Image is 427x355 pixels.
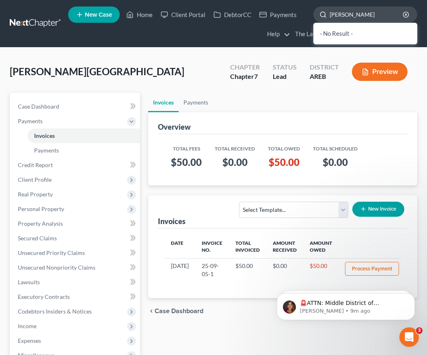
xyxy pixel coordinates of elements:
[122,7,157,22] a: Home
[313,156,358,169] h3: $0.00
[18,103,59,110] span: Case Dashboard
[18,161,53,168] span: Credit Report
[230,72,260,81] div: Chapter
[18,205,64,212] span: Personal Property
[310,72,339,81] div: AREB
[158,122,191,132] div: Overview
[158,216,185,226] div: Invoices
[273,63,297,72] div: Status
[18,235,57,242] span: Secured Claims
[261,141,306,152] th: Total Owed
[208,141,261,152] th: Total Received
[28,143,140,158] a: Payments
[171,156,202,169] h3: $50.00
[18,322,37,329] span: Income
[268,156,300,169] h3: $50.00
[164,235,195,259] th: Date
[18,191,53,198] span: Real Property
[416,327,423,334] span: 3
[345,262,399,276] button: Process Payment
[195,235,229,259] th: Invoice No.
[352,202,404,217] button: New Invoice
[18,176,52,183] span: Client Profile
[18,279,40,285] span: Lawsuits
[85,12,112,18] span: New Case
[11,275,140,290] a: Lawsuits
[266,235,303,259] th: Amount Received
[164,258,195,282] td: [DATE]
[254,72,258,80] span: 7
[18,264,95,271] span: Unsecured Nonpriority Claims
[313,23,417,44] div: - No Result -
[229,235,266,259] th: Total Invoiced
[11,216,140,231] a: Property Analysis
[255,7,301,22] a: Payments
[215,156,255,169] h3: $0.00
[11,99,140,114] a: Case Dashboard
[18,337,41,344] span: Expenses
[28,128,140,143] a: Invoices
[148,93,179,112] a: Invoices
[273,72,297,81] div: Lead
[330,7,404,22] input: Search by name...
[399,327,419,347] iframe: Intercom live chat
[155,308,203,314] span: Case Dashboard
[148,308,203,314] button: chevron_left Case Dashboard
[18,220,63,227] span: Property Analysis
[10,65,184,77] span: [PERSON_NAME][GEOGRAPHIC_DATA]
[303,235,339,259] th: Amount Owed
[18,249,85,256] span: Unsecured Priority Claims
[230,63,260,72] div: Chapter
[263,27,290,41] a: Help
[34,132,55,139] span: Invoices
[11,290,140,304] a: Executory Contracts
[18,308,92,315] span: Codebtors Insiders & Notices
[352,63,408,81] button: Preview
[11,158,140,172] a: Credit Report
[306,141,364,152] th: Total Scheduled
[11,246,140,260] a: Unsecured Priority Claims
[303,258,339,282] td: $50.00
[291,27,417,41] a: The Law Office of [PERSON_NAME] PLLC
[164,141,208,152] th: Total Fees
[209,7,255,22] a: DebtorCC
[11,231,140,246] a: Secured Claims
[157,7,209,22] a: Client Portal
[179,93,213,112] a: Payments
[34,147,59,154] span: Payments
[195,258,229,282] td: 25-09-05-1
[18,118,43,124] span: Payments
[229,258,266,282] td: $50.00
[310,63,339,72] div: District
[11,260,140,275] a: Unsecured Nonpriority Claims
[18,293,70,300] span: Executory Contracts
[148,308,155,314] i: chevron_left
[266,258,303,282] td: $0.00
[265,276,427,333] iframe: Intercom notifications message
